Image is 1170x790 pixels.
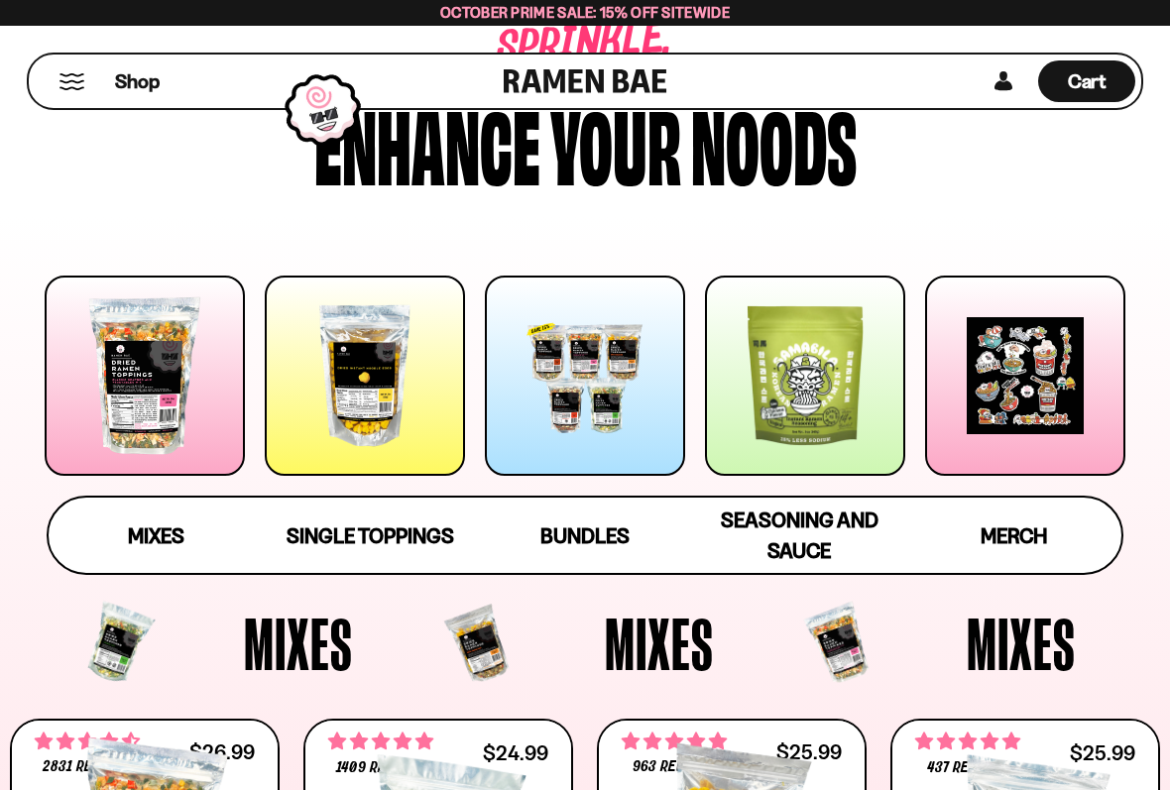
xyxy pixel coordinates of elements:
span: 1409 reviews [336,760,424,776]
span: Cart [1068,69,1107,93]
div: $24.99 [483,743,548,762]
button: Mobile Menu Trigger [58,73,85,90]
span: Mixes [244,607,353,680]
span: Mixes [967,607,1076,680]
span: Mixes [605,607,714,680]
div: Cart [1038,55,1135,108]
a: Seasoning and Sauce [692,498,906,573]
span: Seasoning and Sauce [721,508,878,563]
span: 4.76 stars [915,729,1020,754]
span: Shop [115,68,160,95]
a: Bundles [478,498,692,573]
span: Single Toppings [287,523,454,548]
span: 4.68 stars [35,729,140,754]
span: October Prime Sale: 15% off Sitewide [440,3,730,22]
span: 4.76 stars [328,729,433,754]
span: 437 reviews [927,760,1008,776]
a: Single Toppings [263,498,477,573]
div: your [550,95,681,189]
span: Bundles [540,523,630,548]
div: noods [691,95,857,189]
a: Shop [115,60,160,102]
span: Merch [981,523,1047,548]
div: Enhance [314,95,540,189]
div: $25.99 [1070,743,1135,762]
span: 4.75 stars [622,729,727,754]
span: Mixes [128,523,184,548]
a: Merch [907,498,1121,573]
a: Mixes [49,498,263,573]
